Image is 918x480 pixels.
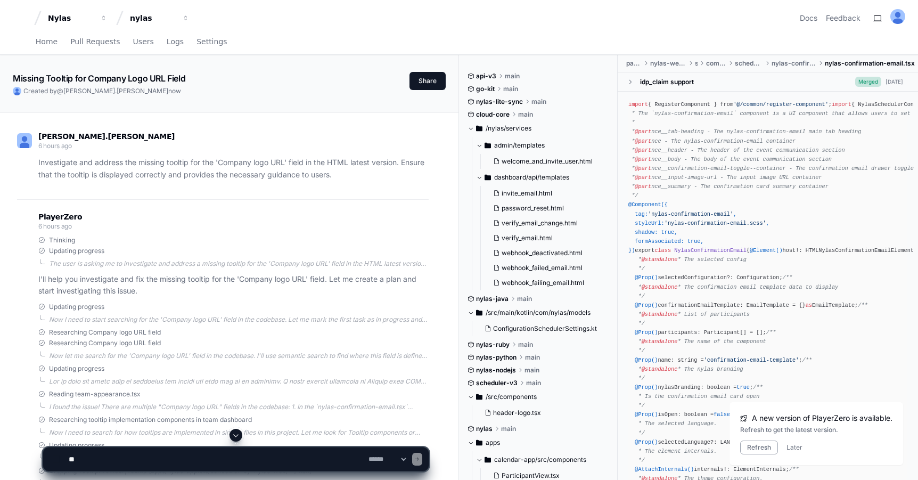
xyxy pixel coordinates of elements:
span: main [517,295,532,303]
span: nylas-python [476,353,517,362]
span: go-kit [476,85,495,93]
span: webhook_deactivated.html [502,249,583,257]
button: verify_email.html [489,231,603,246]
img: ALV-UjU-Uivu_cc8zlDcn2c9MNEgVYayUocKx0gHV_Yy_SMunaAAd7JZxK5fgww1Mi-cdUJK5q-hvUHnPErhbMG5W0ta4bF9-... [890,9,905,24]
button: Nylas [44,9,112,28]
button: password_reset.html [489,201,603,216]
span: main [501,425,516,433]
span: Merged [855,77,881,87]
span: Researching tooltip implementation components in team dashboard [49,416,252,424]
span: /** * * The nylas branding */ [628,357,812,381]
p: Investigate and address the missing tooltip for the 'Company logo URL' field in the HTML latest v... [38,157,429,181]
span: nylas-ruby [476,340,510,349]
span: @part [635,174,651,181]
span: Updating progress [49,364,104,373]
span: '@/common/register-component' [733,101,829,108]
span: Settings [196,38,227,45]
span: 6 hours ago [38,222,72,230]
span: /** * Is the confirmation email card open */ [628,384,763,409]
span: false [714,411,730,418]
span: cloud-core [476,110,510,119]
span: nylas [476,425,493,433]
span: api-v3 [476,72,496,80]
div: Now I need to start searching for the 'Company logo URL' field in the codebase. Let me mark the f... [49,315,429,324]
span: Home [36,38,58,45]
div: idp_claim support [640,78,694,86]
span: verify_email_change.html [502,219,578,227]
button: webhook_deactivated.html [489,246,603,261]
span: @Prop() [635,384,658,390]
span: @Prop() [635,329,658,336]
span: import [832,101,851,108]
div: Now let me search for the 'Company logo URL' field in the codebase. I'll use semantic search to f... [49,352,429,360]
span: /nylas/services [486,124,531,133]
span: /src/components [486,393,537,401]
span: main [531,97,546,106]
span: @part [635,147,651,153]
span: packages [626,59,642,68]
span: Updating progress [49,303,104,311]
div: [DATE] [886,78,903,86]
span: main [505,72,520,80]
span: /** * The selected language. */ [628,411,743,436]
span: nylas-lite-sync [476,97,523,106]
span: scheduler-v3 [476,379,518,387]
span: [PERSON_NAME].[PERSON_NAME] [38,132,175,141]
span: /** * * The confirmation email template data to display */ [628,274,838,299]
a: Pull Requests [70,30,120,54]
div: nylas [130,13,176,23]
a: Docs [800,13,817,23]
span: @Prop() [635,274,658,281]
button: webhook_failed_email.html [489,261,603,275]
a: Home [36,30,58,54]
span: password_reset.html [502,204,564,213]
span: Updating progress [49,247,104,255]
span: 'nylas-confirmation-email' [648,211,733,217]
span: PlayerZero [38,214,82,220]
button: /src/components [468,388,610,405]
span: nylas-confirmation-email.tsx [825,59,915,68]
span: @Prop() [635,357,658,363]
button: Share [409,72,446,90]
div: The user is asking me to investigate and address a missing tooltip for the 'Company logo URL' fie... [49,259,429,268]
span: /** * * List of participants */ [628,302,868,327]
span: @Element() [750,247,783,254]
span: [PERSON_NAME].[PERSON_NAME] [63,87,168,95]
button: ConfigurationSchedulerSettings.kt [480,321,603,336]
button: welcome_and_invite_user.html [489,154,603,169]
img: ALV-UjU-Uivu_cc8zlDcn2c9MNEgVYayUocKx0gHV_Yy_SMunaAAd7JZxK5fgww1Mi-cdUJK5q-hvUHnPErhbMG5W0ta4bF9-... [13,87,21,95]
span: import [628,101,648,108]
div: Refresh to get the latest version. [740,426,892,434]
span: src [695,59,698,68]
span: @part [635,183,651,190]
span: class [654,247,671,254]
span: @part [635,128,651,135]
span: @standalone [642,338,678,345]
a: Logs [167,30,184,54]
span: A new version of PlayerZero is available. [752,413,892,424]
span: Pull Requests [70,38,120,45]
span: Reading team-appearance.tsx [49,390,141,398]
span: main [524,366,539,375]
button: invite_email.html [489,186,603,201]
span: as [806,302,812,308]
button: dashboard/api/templates [476,169,610,186]
span: webhook_failing_email.html [502,279,584,287]
svg: Directory [485,171,491,184]
span: Thinking [49,236,75,245]
span: Created by [23,87,181,95]
button: /nylas/services [468,120,610,137]
span: now [168,87,181,95]
span: 6 hours ago [38,142,72,150]
span: @part [635,156,651,162]
span: nylas-confirmation-email [772,59,816,68]
span: main [518,110,533,119]
button: header-logo.tsx [480,405,603,420]
button: Later [786,443,802,452]
div: Lor ip dolo sit ametc adip el seddoeius tem incidi utl etdo mag al en adminimv. Q nostr exercit u... [49,377,429,386]
img: ALV-UjU-Uivu_cc8zlDcn2c9MNEgVYayUocKx0gHV_Yy_SMunaAAd7JZxK5fgww1Mi-cdUJK5q-hvUHnPErhbMG5W0ta4bF9-... [17,133,32,148]
span: nylas-web-elements [650,59,686,68]
span: components [706,59,726,68]
span: scheduler-editor [735,59,763,68]
span: webhook_failed_email.html [502,264,583,272]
